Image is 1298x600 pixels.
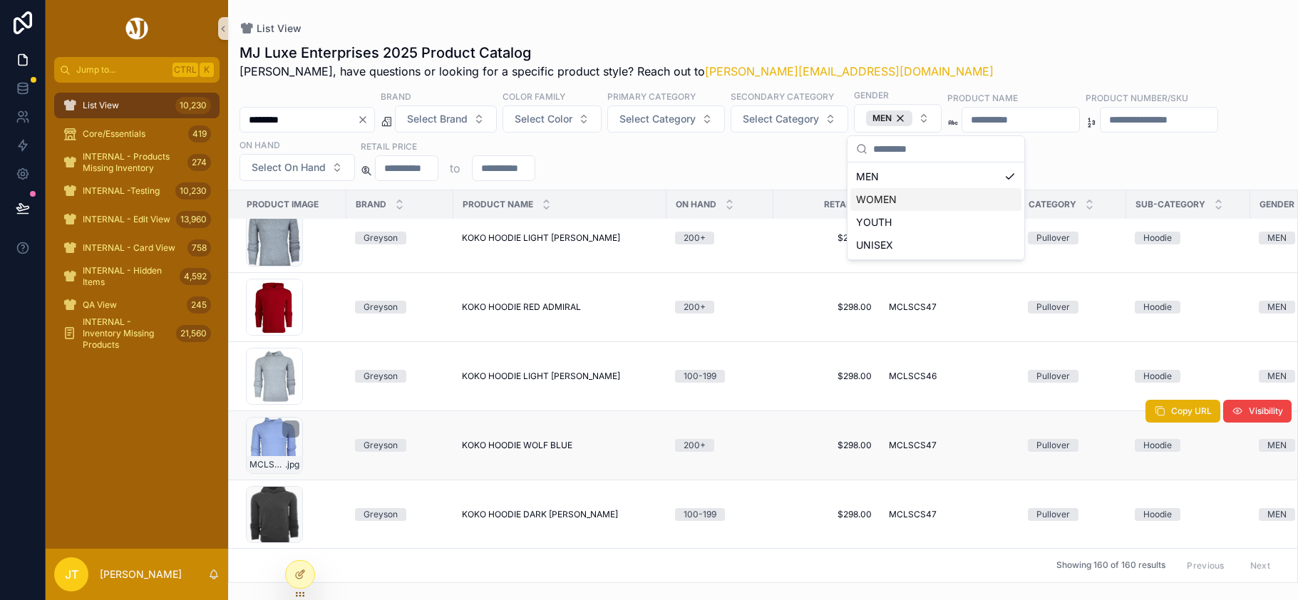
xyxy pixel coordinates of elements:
a: [PERSON_NAME][EMAIL_ADDRESS][DOMAIN_NAME] [705,64,994,78]
div: MEN [850,165,1021,188]
span: Showing 160 of 160 results [1056,560,1165,571]
a: INTERNAL - Edit View13,960 [54,207,220,232]
div: MEN [1267,301,1287,314]
div: 274 [187,154,211,171]
a: 200+ [675,439,765,452]
a: KOKO HOODIE DARK [PERSON_NAME] [462,509,658,520]
div: 13,960 [176,211,211,228]
a: $298.00 [782,440,872,451]
a: Core/Essentials419 [54,121,220,147]
div: Greyson [364,439,398,452]
a: Hoodie [1135,301,1242,314]
div: 419 [188,125,211,143]
div: Pullover [1036,508,1070,521]
a: Greyson [355,508,445,521]
span: Ctrl [172,63,198,77]
button: Select Button [607,105,725,133]
span: MCLSCS47 [889,440,937,451]
label: Gender [854,88,889,101]
label: Brand [381,90,411,103]
a: KOKO HOODIE LIGHT [PERSON_NAME] [462,232,658,244]
div: Pullover [1036,232,1070,244]
span: KOKO HOODIE RED ADMIRAL [462,301,581,313]
a: List View [239,21,302,36]
p: [PERSON_NAME] [100,567,182,581]
button: Visibility [1223,400,1292,423]
span: List View [83,100,119,111]
a: KOKO HOODIE RED ADMIRAL [462,301,658,313]
span: Jump to... [76,64,167,76]
a: Greyson [355,301,445,314]
span: Product Name [463,199,533,210]
button: Select Button [395,105,497,133]
a: $298.00 [782,301,872,313]
div: 21,560 [176,325,211,342]
span: Gender [1260,199,1294,210]
a: INTERNAL - Card View758 [54,235,220,261]
span: INTERNAL -Testing [83,185,160,197]
a: $298.00 [782,509,872,520]
a: MCLSCS46 [889,371,1011,382]
div: Greyson [364,232,398,244]
a: Pullover [1028,232,1118,244]
span: Retail [824,199,853,210]
a: Pullover [1028,508,1118,521]
p: to [450,160,460,177]
button: Jump to...CtrlK [54,57,220,83]
div: Pullover [1036,439,1070,452]
button: Select Button [731,105,848,133]
div: MEN [1267,370,1287,383]
a: 200+ [675,232,765,244]
span: .jpg [285,459,299,470]
div: 245 [187,296,211,314]
button: Unselect MEN [866,110,912,126]
a: 200+ [675,301,765,314]
label: Color Family [503,90,565,103]
a: List View10,230 [54,93,220,118]
div: Pullover [1036,370,1070,383]
div: scrollable content [46,83,228,365]
label: Product Name [947,91,1018,104]
span: KOKO HOODIE LIGHT [PERSON_NAME] [462,371,620,382]
a: INTERNAL - Products Missing Inventory274 [54,150,220,175]
a: INTERNAL -Testing10,230 [54,178,220,204]
button: Select Button [503,105,602,133]
span: MCLSCS46 [889,371,937,382]
span: MCLSCS47 [889,509,937,520]
span: JT [65,566,78,583]
span: Select Brand [407,112,468,126]
label: Secondary Category [731,90,834,103]
div: MEN [1267,232,1287,244]
a: Pullover [1028,370,1118,383]
span: KOKO HOODIE DARK [PERSON_NAME] [462,509,618,520]
span: Sub-Category [1135,199,1205,210]
a: 100-199 [675,508,765,521]
span: Select On Hand [252,160,326,175]
div: Suggestions [848,162,1024,259]
h1: MJ Luxe Enterprises 2025 Product Catalog [239,43,994,63]
div: Pullover [1036,301,1070,314]
span: MCLSCS47-476 [249,459,285,470]
div: Greyson [364,370,398,383]
a: INTERNAL - Hidden Items4,592 [54,264,220,289]
button: Copy URL [1145,400,1220,423]
div: Hoodie [1143,439,1172,452]
a: MCLSCS47 [889,301,1011,313]
a: MCLSCS47 [889,509,1011,520]
a: KOKO HOODIE LIGHT [PERSON_NAME] [462,371,658,382]
div: 10,230 [175,182,211,200]
div: MEN [1267,508,1287,521]
span: INTERNAL - Products Missing Inventory [83,151,182,174]
span: Select Color [515,112,572,126]
a: MCLSCS47 [889,440,1011,451]
div: 200+ [684,439,706,452]
a: MCLSCS47-476.jpg [246,417,338,474]
span: Core/Essentials [83,128,145,140]
a: Greyson [355,370,445,383]
a: Hoodie [1135,439,1242,452]
a: Hoodie [1135,508,1242,521]
div: 758 [187,239,211,257]
a: KOKO HOODIE WOLF BLUE [462,440,658,451]
button: Clear [357,114,374,125]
